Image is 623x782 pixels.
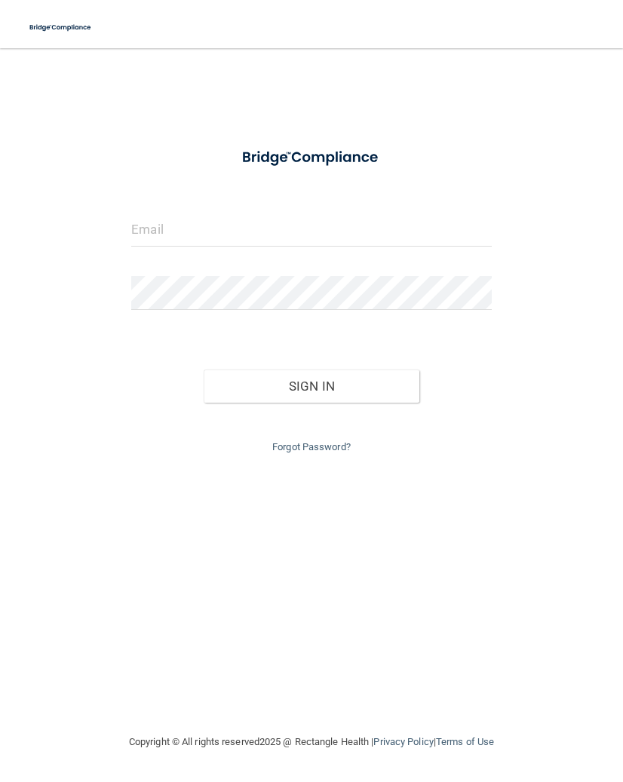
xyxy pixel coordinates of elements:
a: Terms of Use [436,736,494,747]
input: Email [131,213,491,247]
img: bridge_compliance_login_screen.278c3ca4.svg [227,139,396,176]
div: Copyright © All rights reserved 2025 @ Rectangle Health | | [36,718,587,766]
a: Forgot Password? [272,441,351,452]
a: Privacy Policy [373,736,433,747]
button: Sign In [204,370,419,403]
img: bridge_compliance_login_screen.278c3ca4.svg [23,12,99,43]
